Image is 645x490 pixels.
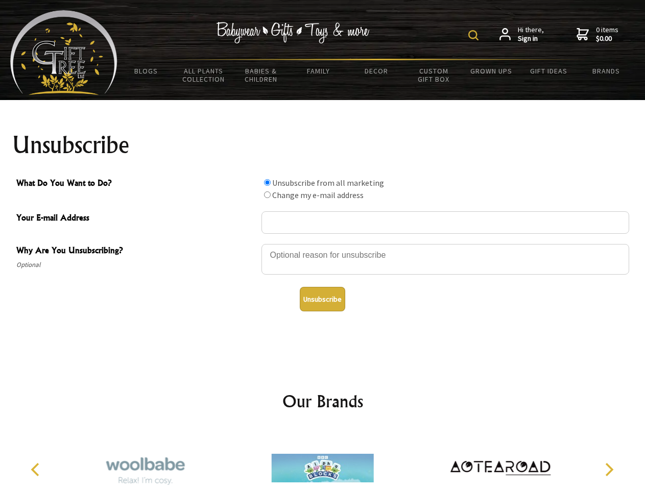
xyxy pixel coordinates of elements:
[272,190,364,200] label: Change my e-mail address
[12,133,633,157] h1: Unsubscribe
[596,25,618,43] span: 0 items
[347,60,405,82] a: Decor
[468,30,479,40] img: product search
[175,60,233,90] a: All Plants Collection
[264,191,271,198] input: What Do You Want to Do?
[217,22,370,43] img: Babywear - Gifts - Toys & more
[290,60,348,82] a: Family
[577,26,618,43] a: 0 items$0.00
[232,60,290,90] a: Babies & Children
[578,60,635,82] a: Brands
[20,389,625,413] h2: Our Brands
[596,34,618,43] strong: $0.00
[16,177,256,191] span: What Do You Want to Do?
[10,10,117,95] img: Babyware - Gifts - Toys and more...
[26,458,48,481] button: Previous
[598,458,620,481] button: Next
[261,244,629,275] textarea: Why Are You Unsubscribing?
[264,179,271,186] input: What Do You Want to Do?
[518,26,544,43] span: Hi there,
[300,287,345,311] button: Unsubscribe
[405,60,463,90] a: Custom Gift Box
[16,259,256,271] span: Optional
[261,211,629,234] input: Your E-mail Address
[272,178,384,188] label: Unsubscribe from all marketing
[499,26,544,43] a: Hi there,Sign in
[16,244,256,259] span: Why Are You Unsubscribing?
[462,60,520,82] a: Grown Ups
[520,60,578,82] a: Gift Ideas
[518,34,544,43] strong: Sign in
[117,60,175,82] a: BLOGS
[16,211,256,226] span: Your E-mail Address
